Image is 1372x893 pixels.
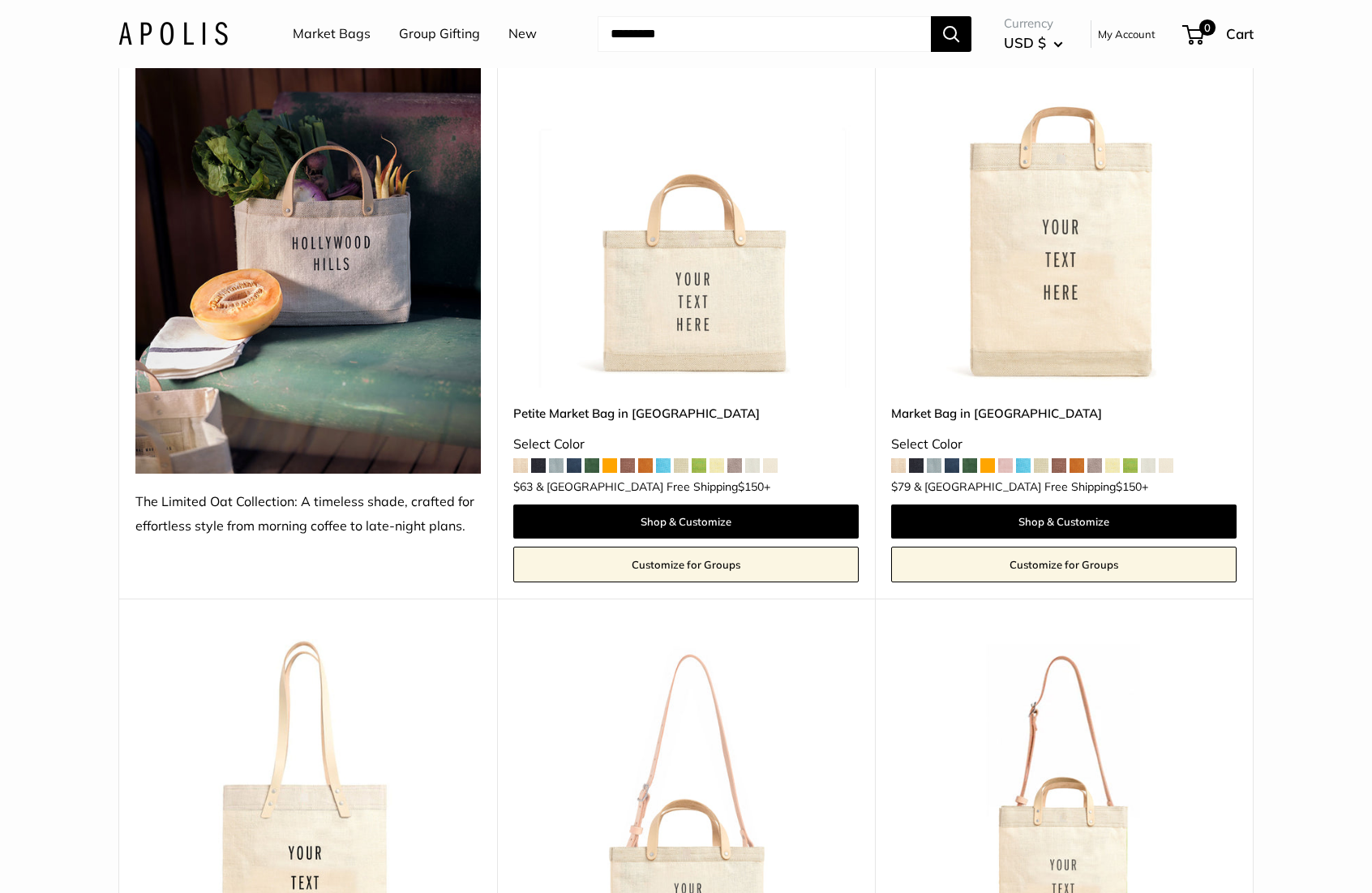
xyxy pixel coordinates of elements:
a: Petite Market Bag in [GEOGRAPHIC_DATA] [513,404,859,423]
span: $79 [891,479,911,494]
a: Group Gifting [399,22,480,46]
span: $63 [513,479,533,494]
a: Customize for Groups [891,547,1237,582]
img: Petite Market Bag in Oat [513,42,859,388]
a: Market Bag in [GEOGRAPHIC_DATA] [891,404,1237,423]
a: My Account [1098,24,1155,44]
img: The Limited Oat Collection: A timeless shade, crafted for effortless style from morning coffee to... [135,42,481,474]
a: Shop & Customize [891,504,1237,539]
a: New [508,22,537,46]
input: Search... [598,16,931,52]
a: Shop & Customize [513,504,859,539]
div: Select Color [513,432,859,457]
span: $150 [738,479,764,494]
span: & [GEOGRAPHIC_DATA] Free Shipping + [536,481,770,492]
a: Petite Market Bag in OatPetite Market Bag in Oat [513,42,859,388]
button: Search [931,16,971,52]
a: Customize for Groups [513,547,859,582]
a: Market Bags [293,22,371,46]
div: The Limited Oat Collection: A timeless shade, crafted for effortless style from morning coffee to... [135,490,481,539]
span: & [GEOGRAPHIC_DATA] Free Shipping + [914,481,1148,492]
span: $150 [1116,479,1142,494]
span: Currency [1004,12,1063,35]
span: 0 [1199,19,1216,36]
div: Select Color [891,432,1237,457]
img: Market Bag in Oat [891,42,1237,388]
span: USD $ [1004,34,1046,51]
a: Market Bag in OatMarket Bag in Oat [891,42,1237,388]
a: 0 Cart [1184,21,1254,47]
button: USD $ [1004,30,1063,56]
img: Apolis [118,22,228,45]
iframe: Sign Up via Text for Offers [13,831,174,880]
span: Cart [1226,25,1254,42]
